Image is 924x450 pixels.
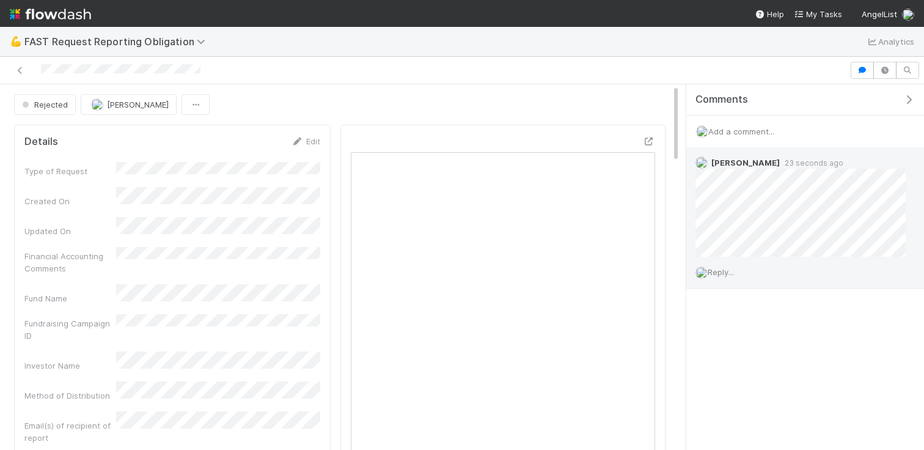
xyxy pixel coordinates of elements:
a: Analytics [866,34,914,49]
img: avatar_a8b9208c-77c1-4b07-b461-d8bc701f972e.png [695,267,708,279]
img: avatar_8d06466b-a936-4205-8f52-b0cc03e2a179.png [91,98,103,111]
span: AngelList [862,9,897,19]
span: 💪 [10,36,22,46]
span: Rejected [20,100,68,109]
img: avatar_a8b9208c-77c1-4b07-b461-d8bc701f972e.png [902,9,914,21]
img: avatar_8d06466b-a936-4205-8f52-b0cc03e2a179.png [695,157,708,169]
div: Fund Name [24,292,116,304]
span: Add a comment... [708,127,774,136]
div: Type of Request [24,165,116,177]
span: My Tasks [794,9,842,19]
div: Created On [24,195,116,207]
div: Method of Distribution [24,389,116,402]
div: Financial Accounting Comments [24,250,116,275]
span: Comments [695,94,748,106]
a: Edit [291,136,320,146]
span: [PERSON_NAME] [107,100,169,109]
div: Fundraising Campaign ID [24,317,116,342]
div: Updated On [24,225,116,237]
img: logo-inverted-e16ddd16eac7371096b0.svg [10,4,91,24]
div: Email(s) of recipient of report [24,419,116,444]
img: avatar_a8b9208c-77c1-4b07-b461-d8bc701f972e.png [696,125,708,138]
span: [PERSON_NAME] [711,158,780,168]
a: My Tasks [794,8,842,20]
span: Reply... [708,267,734,277]
button: [PERSON_NAME] [81,94,177,115]
span: 23 seconds ago [780,158,843,168]
div: Help [755,8,784,20]
span: FAST Request Reporting Obligation [24,35,211,48]
div: Investor Name [24,360,116,372]
h5: Details [24,136,58,148]
button: Rejected [14,94,76,115]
